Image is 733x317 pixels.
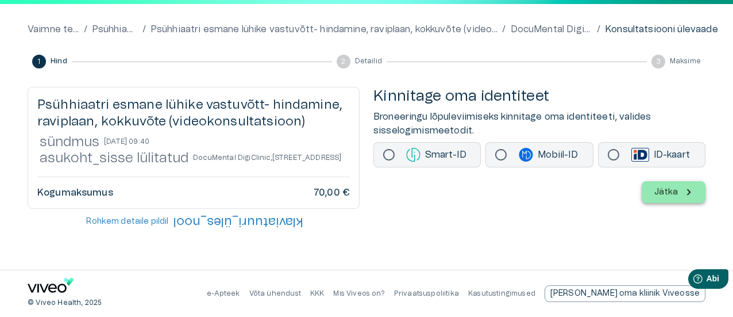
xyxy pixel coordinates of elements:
[40,135,99,149] font: sündmus
[86,217,168,226] font: Rohkem detaile pildil
[104,138,149,145] font: [DATE] 09:40
[468,290,535,297] a: Kasutustingimused
[545,285,705,302] div: [PERSON_NAME] oma kliinik Viveosse
[51,58,67,64] font: Hind
[28,25,90,34] font: Vaimne tervis
[545,285,705,302] a: Saada partnerlustaotluse kohta e-kiri Viveole
[511,25,608,34] font: DocuMental DigiClinic
[425,150,466,159] font: Smart-ID
[654,188,678,196] font: Jätka
[406,148,420,162] img: smart-id sisselogimine
[511,22,592,36] a: DocuMental DigiClinic
[310,290,325,297] a: KKK
[631,148,649,162] img: ID-kaardiga sisselogimine
[550,289,700,297] font: [PERSON_NAME] oma kliinik Viveosse
[314,188,350,197] font: 70,00 €
[271,154,272,161] font: ,
[272,154,342,161] font: [STREET_ADDRESS]
[519,148,533,162] img: mobiil-ID sisselogimine
[37,58,40,65] text: 1
[373,89,549,104] font: Kinnitage oma identiteet
[207,290,240,297] a: e-Apteek
[373,112,651,135] font: Broneeringu lõpuleviimiseks kinnitage oma identiteeti, valides sisselogimismeetodit.
[502,25,506,34] font: /
[28,211,360,233] button: Rohkem detaile pildilklaviatuuri_üles_nool
[193,154,271,161] font: DocuMental DigiClinic
[394,290,459,297] a: Privaatsuspoliitika
[28,299,102,306] font: © Viveo Health, 2025
[605,25,718,34] font: Konsultatsiooni ülevaade
[670,58,701,64] font: Maksime
[28,22,79,36] a: Vaimne tervis
[538,150,577,159] font: Mobiil-ID
[341,58,345,65] text: 2
[28,278,74,297] a: Avalehele navigeerimine
[173,216,303,228] font: klaviatuuri_üles_nool
[37,98,342,128] font: Psühhiaatri esmane lühike vastuvõtt- hindamine, raviplaan, kokkuvõte (videokonsultatsioon)
[37,188,113,197] font: Kogumaksumus
[40,151,188,165] font: asukoht_sisse lülitatud
[151,22,498,36] a: Psühhiaatri esmane lühike vastuvõtt- hindamine, raviplaan, kokkuvõte (videokonsultatsioon)
[597,25,600,34] font: /
[92,22,138,36] a: Psühhiaatria
[355,58,382,64] font: Detailid
[151,25,561,34] font: Psühhiaatri esmane lühike vastuvõtt- hindamine, raviplaan, kokkuvõte (videokonsultatsioon)
[249,290,301,297] font: Võta ühendust
[642,181,705,203] button: Jätka
[333,290,384,297] font: Mis Viveos on?
[654,150,690,159] font: ID-kaart
[92,25,148,34] font: Psühhiaatria
[142,25,146,34] font: /
[84,25,87,34] font: /
[656,58,661,65] text: 3
[643,265,733,297] iframe: Abividina käivitaja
